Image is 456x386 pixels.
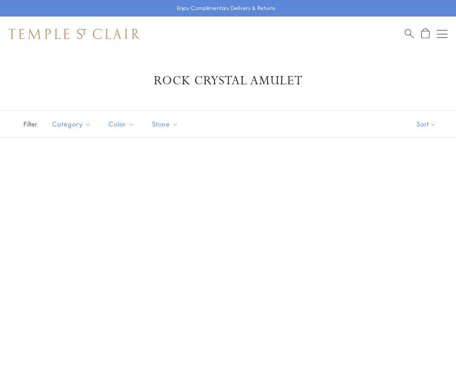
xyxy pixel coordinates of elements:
[104,119,141,130] span: Color
[148,119,185,130] span: Stone
[397,111,456,137] button: Show sort by
[145,114,185,134] button: Stone
[22,73,434,89] h1: Rock Crystal Amulet
[437,29,447,39] button: Open navigation
[48,119,98,130] span: Category
[405,28,414,39] a: Search
[9,29,140,39] img: Temple St. Clair
[421,28,430,39] a: Open Shopping Bag
[102,114,141,134] button: Color
[177,4,275,13] p: Enjoy Complimentary Delivery & Returns
[46,114,98,134] button: Category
